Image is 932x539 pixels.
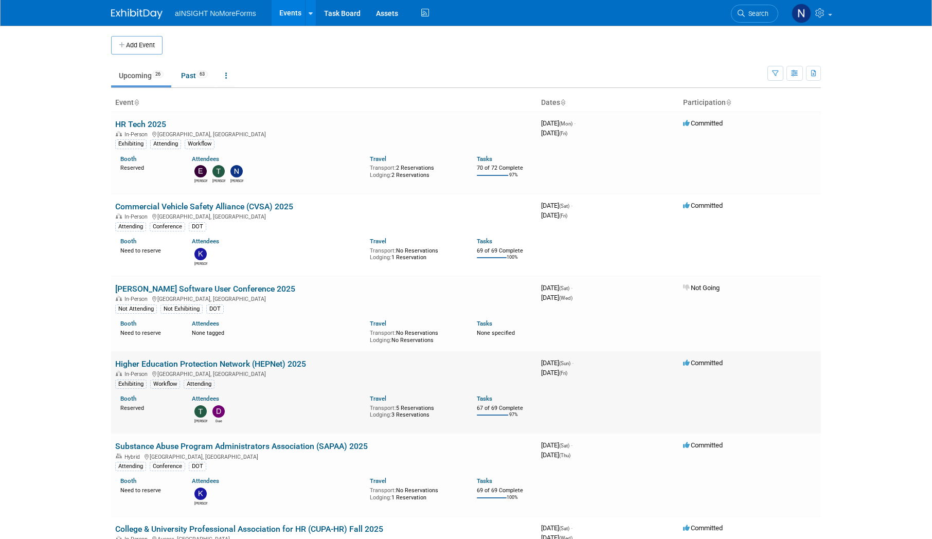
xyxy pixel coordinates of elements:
span: Transport: [370,405,396,411]
div: Need to reserve [120,328,176,337]
span: (Sat) [559,285,569,291]
a: College & University Professional Association for HR (CUPA-HR) Fall 2025 [115,524,383,534]
div: 69 of 69 Complete [477,487,533,494]
span: In-Person [124,131,151,138]
span: (Fri) [559,131,567,136]
span: 63 [196,70,208,78]
span: Transport: [370,165,396,171]
td: 97% [509,172,518,186]
a: Tasks [477,395,492,402]
div: Attending [150,139,181,149]
div: Teresa Papanicolaou [212,177,225,184]
span: Transport: [370,247,396,254]
span: Lodging: [370,172,391,178]
span: (Wed) [559,295,572,301]
img: In-Person Event [116,296,122,301]
span: (Mon) [559,121,572,127]
span: In-Person [124,213,151,220]
img: Kate Silvas [194,488,207,500]
span: [DATE] [541,441,572,449]
button: Add Event [111,36,163,55]
a: Attendees [192,477,219,484]
div: No Reservations 1 Reservation [370,245,461,261]
span: (Sat) [559,203,569,209]
span: [DATE] [541,524,572,532]
div: Kate Silvas [194,260,207,266]
span: - [571,441,572,449]
span: [DATE] [541,359,573,367]
span: (Sat) [559,443,569,448]
a: Sort by Start Date [560,98,565,106]
td: 97% [509,412,518,426]
img: In-Person Event [116,131,122,136]
img: Dae Kim [212,405,225,418]
div: Dae Kim [212,418,225,424]
a: Past63 [173,66,216,85]
th: Event [111,94,537,112]
img: Nichole Brown [230,165,243,177]
span: (Fri) [559,213,567,219]
span: [DATE] [541,284,572,292]
span: [DATE] [541,451,570,459]
img: Kate Silvas [194,248,207,260]
div: Workflow [150,380,180,389]
div: DOT [206,304,224,314]
div: No Reservations 1 Reservation [370,485,461,501]
div: Conference [150,462,185,471]
a: Search [731,5,778,23]
div: Exhibiting [115,139,147,149]
span: Not Going [683,284,720,292]
a: Tasks [477,477,492,484]
span: - [574,119,576,127]
div: Attending [115,222,146,231]
div: Workflow [185,139,214,149]
a: Commercial Vehicle Safety Alliance (CVSA) 2025 [115,202,293,211]
img: Teresa Papanicolaou [212,165,225,177]
a: Booth [120,238,136,245]
a: Booth [120,155,136,163]
div: [GEOGRAPHIC_DATA], [GEOGRAPHIC_DATA] [115,212,533,220]
a: HR Tech 2025 [115,119,166,129]
div: Attending [115,462,146,471]
a: Tasks [477,320,492,327]
span: [DATE] [541,119,576,127]
img: Eric Guimond [194,165,207,177]
span: In-Person [124,371,151,378]
div: 70 of 72 Complete [477,165,533,172]
a: Travel [370,395,386,402]
div: Conference [150,222,185,231]
span: Committed [683,524,723,532]
span: Committed [683,359,723,367]
span: aINSIGHT NoMoreForms [175,9,256,17]
div: 67 of 69 Complete [477,405,533,412]
div: Need to reserve [120,245,176,255]
div: DOT [189,222,206,231]
a: Attendees [192,238,219,245]
a: Booth [120,395,136,402]
a: Upcoming26 [111,66,171,85]
span: (Thu) [559,453,570,458]
a: Tasks [477,155,492,163]
span: [DATE] [541,202,572,209]
div: Not Exhibiting [160,304,203,314]
a: Sort by Participation Type [726,98,731,106]
a: Attendees [192,320,219,327]
a: Attendees [192,155,219,163]
span: [DATE] [541,294,572,301]
a: Booth [120,477,136,484]
div: 69 of 69 Complete [477,247,533,255]
div: Need to reserve [120,485,176,494]
span: Committed [683,441,723,449]
th: Participation [679,94,821,112]
div: Attending [184,380,214,389]
div: [GEOGRAPHIC_DATA], [GEOGRAPHIC_DATA] [115,294,533,302]
span: [DATE] [541,211,567,219]
span: Transport: [370,330,396,336]
div: Not Attending [115,304,157,314]
span: - [572,359,573,367]
div: [GEOGRAPHIC_DATA], [GEOGRAPHIC_DATA] [115,369,533,378]
div: [GEOGRAPHIC_DATA], [GEOGRAPHIC_DATA] [115,130,533,138]
img: Hybrid Event [116,454,122,459]
div: 2 Reservations 2 Reservations [370,163,461,178]
span: [DATE] [541,369,567,376]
